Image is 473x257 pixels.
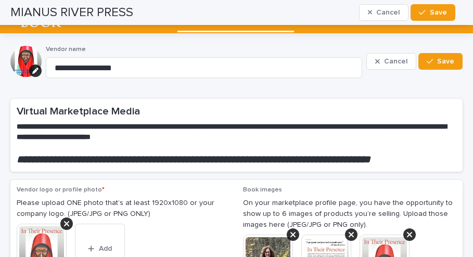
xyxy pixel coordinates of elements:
span: Vendor logo or profile photo [17,187,105,193]
span: Add [99,245,112,252]
span: Book images [243,187,282,193]
p: Please upload ONE photo that’s at least 1920x1080 or your company logo. (JPEG/JPG or PNG ONLY) [17,198,231,220]
span: Save [437,58,454,65]
button: Cancel [366,53,416,70]
button: Save [418,53,463,70]
span: Vendor name [46,46,86,53]
h2: Virtual Marketplace Media [17,105,456,118]
p: On your marketplace profile page, you have the opportunity to show up to 6 images of products you... [243,198,457,230]
span: Cancel [384,58,407,65]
